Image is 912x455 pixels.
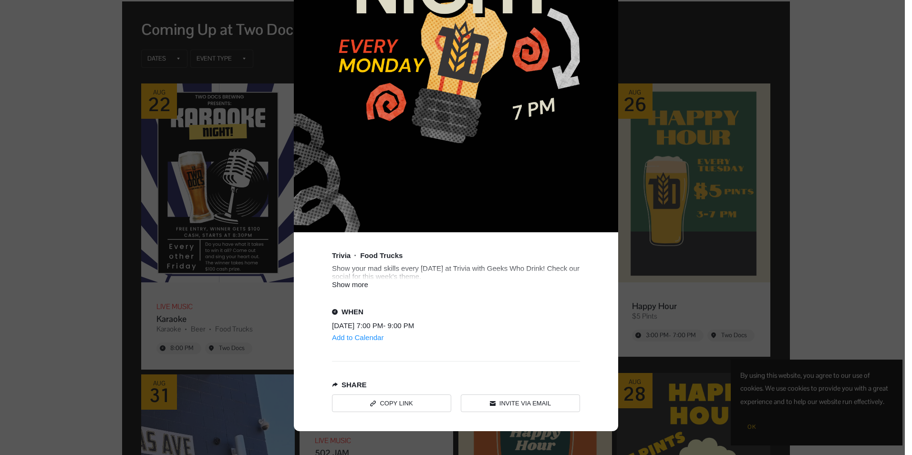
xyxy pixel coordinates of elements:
a: Invite via Email [461,394,580,412]
div: Trivia [332,251,351,259]
div: Add to Calendar [332,333,383,342]
div: [DATE] 7:00 PM - 9:00 PM [332,321,570,330]
div: Show more [332,280,580,289]
div: When [342,308,363,316]
div: Show your mad skills every [DATE] at Trivia with Geeks Who Drink! Check our social for this week'... [332,264,580,280]
div: Share [342,381,367,389]
div: Event tags [332,251,580,259]
div: Invite via Email [499,400,551,407]
div: Food Trucks [360,251,403,259]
